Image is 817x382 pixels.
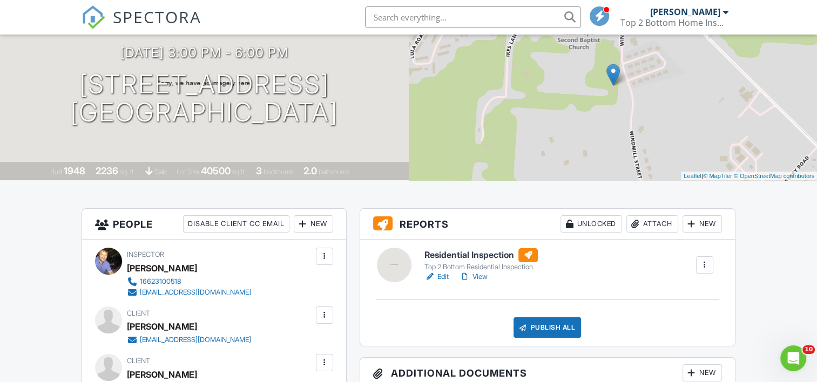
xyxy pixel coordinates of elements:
[127,357,150,365] span: Client
[70,70,338,127] h1: [STREET_ADDRESS] [GEOGRAPHIC_DATA]
[303,165,317,176] div: 2.0
[294,215,333,233] div: New
[140,277,181,286] div: 16623100518
[127,318,197,335] div: [PERSON_NAME]
[561,215,622,233] div: Unlocked
[232,168,246,176] span: sq.ft.
[424,263,538,271] div: Top 2 Bottom Residential Inspection
[127,250,164,258] span: Inspector
[201,165,231,176] div: 40500
[424,271,449,282] a: Edit
[683,364,722,381] div: New
[82,15,201,37] a: SPECTORA
[120,45,288,60] h3: [DATE] 3:00 pm - 6:00 pm
[177,168,199,176] span: Lot Size
[683,215,722,233] div: New
[127,309,150,317] span: Client
[424,248,538,272] a: Residential Inspection Top 2 Bottom Residential Inspection
[140,288,251,297] div: [EMAIL_ADDRESS][DOMAIN_NAME]
[802,345,815,354] span: 10
[50,168,62,176] span: Built
[127,260,197,276] div: [PERSON_NAME]
[96,165,118,176] div: 2236
[424,248,538,262] h6: Residential Inspection
[360,209,735,240] h3: Reports
[82,5,105,29] img: The Best Home Inspection Software - Spectora
[127,276,251,287] a: 16623100518
[319,168,349,176] span: bathrooms
[264,168,293,176] span: bedrooms
[780,345,806,371] iframe: Intercom live chat
[183,215,289,233] div: Disable Client CC Email
[681,172,817,181] div: |
[514,317,581,338] div: Publish All
[650,6,720,17] div: [PERSON_NAME]
[64,165,85,176] div: 1948
[113,5,201,28] span: SPECTORA
[734,173,814,179] a: © OpenStreetMap contributors
[256,165,262,176] div: 3
[684,173,701,179] a: Leaflet
[82,209,346,240] h3: People
[120,168,135,176] span: sq. ft.
[154,168,166,176] span: slab
[365,6,581,28] input: Search everything...
[140,336,251,344] div: [EMAIL_ADDRESS][DOMAIN_NAME]
[460,271,488,282] a: View
[620,17,728,28] div: Top 2 Bottom Home Inspection
[703,173,732,179] a: © MapTiler
[127,287,251,298] a: [EMAIL_ADDRESS][DOMAIN_NAME]
[626,215,678,233] div: Attach
[127,335,251,345] a: [EMAIL_ADDRESS][DOMAIN_NAME]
